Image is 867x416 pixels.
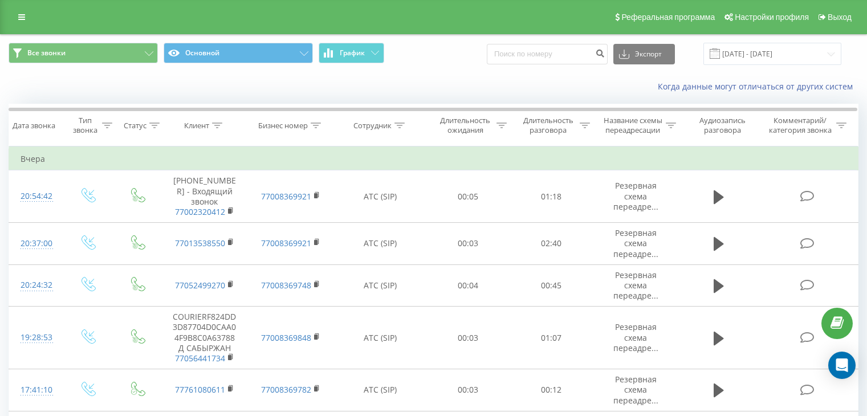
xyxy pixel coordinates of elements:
[603,116,663,135] div: Название схемы переадресации
[613,180,658,211] span: Резервная схема переадре...
[27,48,66,58] span: Все звонки
[613,374,658,405] span: Резервная схема переадре...
[21,185,51,207] div: 20:54:42
[161,307,247,369] td: COURIERF824DD3D87704D0CAA04F9B8C0A63788 Д САБЫРЖАН
[767,116,833,135] div: Комментарий/категория звонка
[261,332,311,343] a: 77008369848
[72,116,99,135] div: Тип звонка
[164,43,313,63] button: Основной
[21,379,51,401] div: 17:41:10
[161,170,247,223] td: [PHONE_NUMBER] - Входящий звонок
[334,223,427,265] td: АТС (SIP)
[487,44,608,64] input: Поиск по номеру
[437,116,494,135] div: Длительность ожидания
[510,264,592,307] td: 00:45
[175,353,225,364] a: 77056441734
[621,13,715,22] span: Реферальная программа
[9,43,158,63] button: Все звонки
[258,121,308,130] div: Бизнес номер
[689,116,756,135] div: Аудиозапись разговора
[510,223,592,265] td: 02:40
[735,13,809,22] span: Настройки профиля
[21,233,51,255] div: 20:37:00
[427,223,510,265] td: 00:03
[510,369,592,411] td: 00:12
[427,170,510,223] td: 00:05
[353,121,392,130] div: Сотрудник
[124,121,146,130] div: Статус
[334,170,427,223] td: АТС (SIP)
[261,280,311,291] a: 77008369748
[13,121,55,130] div: Дата звонка
[613,270,658,301] span: Резервная схема переадре...
[427,307,510,369] td: 00:03
[828,352,856,379] div: Open Intercom Messenger
[334,264,427,307] td: АТС (SIP)
[175,206,225,217] a: 77002320412
[261,238,311,248] a: 77008369921
[175,238,225,248] a: 77013538550
[319,43,384,63] button: График
[21,327,51,349] div: 19:28:53
[427,369,510,411] td: 00:03
[613,321,658,353] span: Резервная схема переадре...
[334,307,427,369] td: АТС (SIP)
[21,274,51,296] div: 20:24:32
[334,369,427,411] td: АТС (SIP)
[9,148,858,170] td: Вчера
[613,227,658,259] span: Резервная схема переадре...
[175,280,225,291] a: 77052499270
[510,170,592,223] td: 01:18
[427,264,510,307] td: 00:04
[261,191,311,202] a: 77008369921
[510,307,592,369] td: 01:07
[613,44,675,64] button: Экспорт
[184,121,209,130] div: Клиент
[520,116,577,135] div: Длительность разговора
[828,13,852,22] span: Выход
[261,384,311,395] a: 77008369782
[175,384,225,395] a: 77761080611
[340,49,365,57] span: График
[658,81,858,92] a: Когда данные могут отличаться от других систем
